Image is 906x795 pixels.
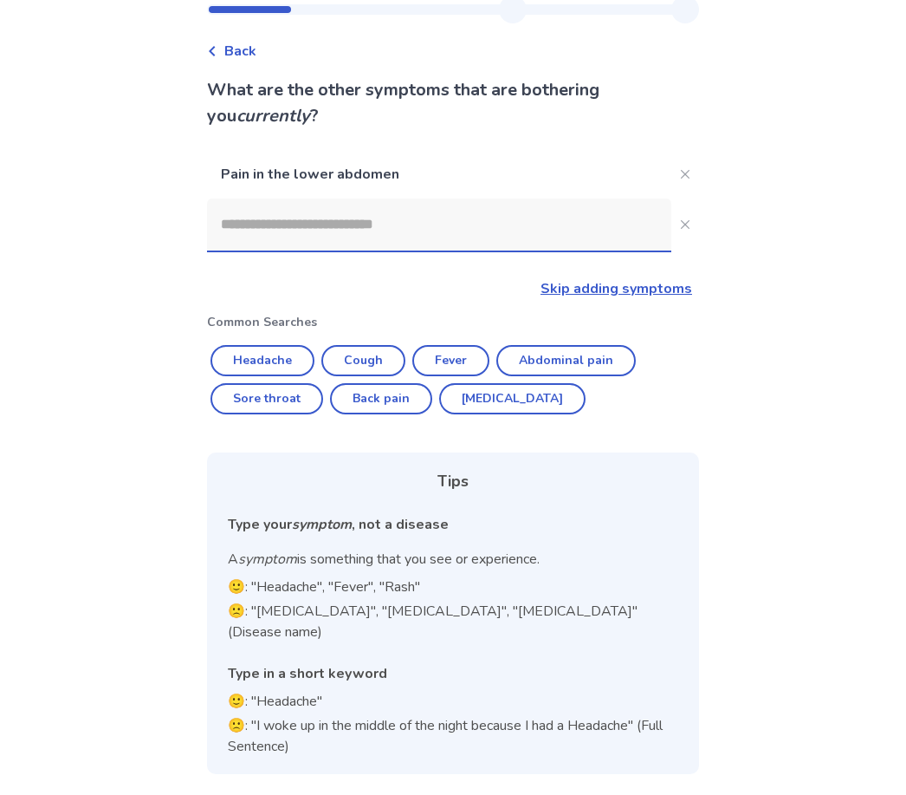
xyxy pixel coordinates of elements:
i: currently [236,104,310,127]
a: Skip adding symptoms [540,279,692,298]
input: Close [207,199,671,251]
i: symptom [238,550,297,569]
p: A is something that you see or experience. [228,549,678,570]
p: Pain in the lower abdomen [207,150,671,199]
p: 🙁: "I woke up in the middle of the night because I had a Headache" (Full Sentence) [228,715,678,757]
i: symptom [292,515,352,534]
span: Back [224,41,256,62]
p: 🙂: "Headache" [228,691,678,712]
p: Common Searches [207,313,699,331]
div: Tips [228,470,678,493]
button: Cough [321,345,405,376]
button: Close [671,211,699,238]
p: 🙂: "Headache", "Fever", "Rash" [228,577,678,597]
p: What are the other symptoms that are bothering you ? [207,77,699,129]
button: Close [671,160,699,188]
button: [MEDICAL_DATA] [439,383,586,414]
button: Abdominal pain [496,345,636,376]
button: Back pain [330,383,432,414]
div: Type in a short keyword [228,663,678,684]
button: Sore throat [210,383,323,414]
p: 🙁: "[MEDICAL_DATA]", "[MEDICAL_DATA]", "[MEDICAL_DATA]" (Disease name) [228,601,678,642]
button: Headache [210,345,314,376]
div: Type your , not a disease [228,514,678,535]
button: Fever [412,345,489,376]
